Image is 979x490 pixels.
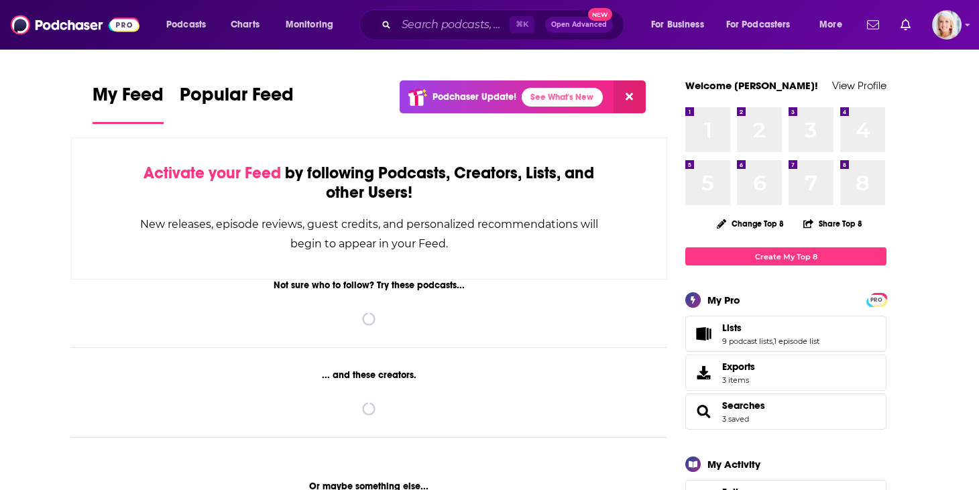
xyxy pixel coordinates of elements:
div: ... and these creators. [71,369,667,381]
span: Lists [685,316,886,352]
button: Show profile menu [932,10,962,40]
a: Exports [685,355,886,391]
button: open menu [642,14,721,36]
span: Activate your Feed [143,163,281,183]
div: New releases, episode reviews, guest credits, and personalized recommendations will begin to appe... [139,215,599,253]
a: Lists [690,324,717,343]
span: , [772,336,774,346]
div: Search podcasts, credits, & more... [372,9,637,40]
span: Exports [690,363,717,382]
a: PRO [868,294,884,304]
a: 9 podcast lists [722,336,772,346]
button: Share Top 8 [803,210,863,237]
div: by following Podcasts, Creators, Lists, and other Users! [139,164,599,202]
a: 1 episode list [774,336,819,346]
a: Lists [722,322,819,334]
span: 3 items [722,375,755,385]
a: Searches [722,400,765,412]
span: Logged in as ashtonrc [932,10,962,40]
a: My Feed [93,83,164,124]
span: PRO [868,295,884,305]
span: Searches [685,393,886,430]
span: For Business [651,15,704,34]
input: Search podcasts, credits, & more... [396,14,510,36]
div: Not sure who to follow? Try these podcasts... [71,280,667,291]
button: Change Top 8 [709,215,792,232]
a: Show notifications dropdown [895,13,916,36]
a: See What's New [522,88,603,107]
button: open menu [717,14,810,36]
span: Charts [231,15,260,34]
span: Exports [722,361,755,373]
a: Create My Top 8 [685,247,886,265]
button: open menu [276,14,351,36]
img: Podchaser - Follow, Share and Rate Podcasts [11,12,139,38]
a: Popular Feed [180,83,294,124]
a: 3 saved [722,414,749,424]
span: ⌘ K [510,16,534,34]
span: For Podcasters [726,15,791,34]
button: Open AdvancedNew [545,17,613,33]
p: Podchaser Update! [433,91,516,103]
div: My Pro [707,294,740,306]
a: Searches [690,402,717,421]
span: Popular Feed [180,83,294,114]
img: User Profile [932,10,962,40]
button: open menu [810,14,859,36]
div: My Activity [707,458,760,471]
a: Show notifications dropdown [862,13,884,36]
a: View Profile [832,79,886,92]
span: Podcasts [166,15,206,34]
span: Open Advanced [551,21,607,28]
button: open menu [157,14,223,36]
a: Welcome [PERSON_NAME]! [685,79,818,92]
span: New [588,8,612,21]
a: Charts [222,14,268,36]
span: My Feed [93,83,164,114]
span: Lists [722,322,742,334]
span: Monitoring [286,15,333,34]
span: More [819,15,842,34]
